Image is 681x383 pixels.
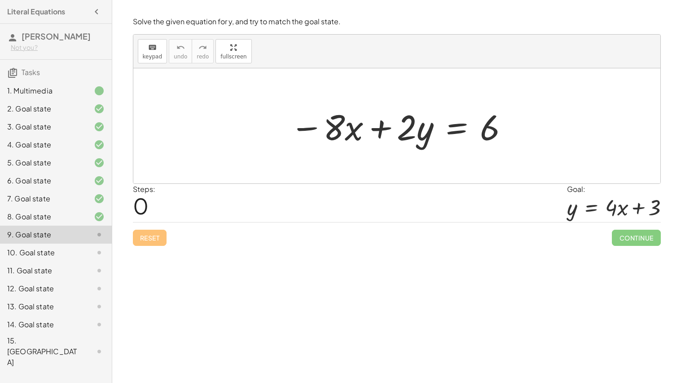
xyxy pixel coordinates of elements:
span: 0 [133,192,149,219]
div: 9. Goal state [7,229,79,240]
div: 4. Goal state [7,139,79,150]
i: undo [176,42,185,53]
button: undoundo [169,39,192,63]
i: Task finished and correct. [94,139,105,150]
i: Task not started. [94,319,105,330]
i: Task finished and correct. [94,175,105,186]
span: fullscreen [220,53,246,60]
span: keypad [143,53,163,60]
i: Task finished and correct. [94,103,105,114]
span: undo [174,53,187,60]
h4: Literal Equations [7,6,65,17]
button: fullscreen [215,39,251,63]
button: redoredo [192,39,214,63]
span: redo [197,53,209,60]
i: Task not started. [94,301,105,312]
div: 14. Goal state [7,319,79,330]
i: Task not started. [94,229,105,240]
div: Goal: [567,184,660,195]
i: Task not started. [94,283,105,294]
i: redo [198,42,207,53]
button: keyboardkeypad [138,39,167,63]
i: Task finished and correct. [94,193,105,204]
i: Task finished and correct. [94,121,105,132]
div: 15. [GEOGRAPHIC_DATA] [7,335,79,368]
i: Task not started. [94,346,105,357]
div: 8. Goal state [7,211,79,222]
div: 5. Goal state [7,157,79,168]
div: 10. Goal state [7,247,79,258]
i: Task finished and correct. [94,157,105,168]
div: Not you? [11,43,105,52]
span: [PERSON_NAME] [22,31,91,41]
label: Steps: [133,184,155,194]
i: Task not started. [94,265,105,276]
i: Task finished and correct. [94,211,105,222]
i: Task finished. [94,85,105,96]
span: Tasks [22,67,40,77]
div: 12. Goal state [7,283,79,294]
p: Solve the given equation for y, and try to match the goal state. [133,17,661,27]
div: 3. Goal state [7,121,79,132]
div: 2. Goal state [7,103,79,114]
i: keyboard [148,42,157,53]
i: Task not started. [94,247,105,258]
div: 11. Goal state [7,265,79,276]
div: 1. Multimedia [7,85,79,96]
div: 7. Goal state [7,193,79,204]
div: 6. Goal state [7,175,79,186]
div: 13. Goal state [7,301,79,312]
